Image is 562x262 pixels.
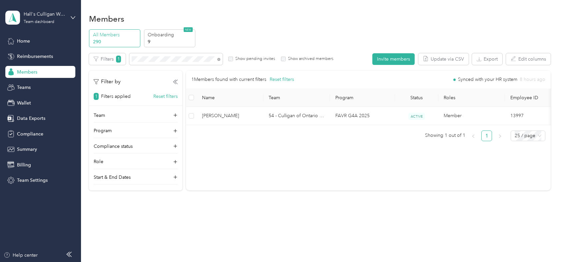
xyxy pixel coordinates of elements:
[330,89,395,107] th: Program
[94,78,121,86] p: Filter by
[506,53,551,65] button: Edit columns
[94,174,131,181] p: Start & End Dates
[202,112,258,120] span: [PERSON_NAME]
[511,131,545,141] div: Page Size
[89,53,126,65] button: Filters1
[17,53,53,60] span: Reimbursements
[17,146,37,153] span: Summary
[4,252,38,259] button: Help center
[94,158,103,165] p: Role
[505,89,552,107] th: Employee ID
[438,107,505,125] td: Member
[515,131,541,141] span: 25 / page
[89,15,124,22] h1: Members
[94,143,133,150] p: Compliance status
[495,131,505,141] button: right
[458,77,517,82] span: Synced with your HR system
[471,134,475,138] span: left
[270,76,294,83] button: Reset filters
[202,95,258,101] span: Name
[101,93,131,100] p: Filters applied
[408,113,425,120] span: ACTIVE
[505,107,552,125] td: 13997
[395,89,438,107] th: Status
[24,11,65,18] div: Hall's Culligan Water
[472,53,502,65] button: Export
[17,84,31,91] span: Teams
[17,38,30,45] span: Home
[233,56,275,62] label: Show pending invites
[93,38,138,45] p: 290
[17,115,45,122] span: Data Exports
[425,131,465,140] span: Showing 1 out of 1
[197,89,263,107] th: Name
[148,38,193,45] p: 9
[24,20,54,24] div: Team dashboard
[17,131,43,137] span: Compliance
[94,112,105,119] p: Team
[17,177,48,184] span: Team Settings
[372,53,415,65] button: Invite members
[17,161,31,168] span: Billing
[286,56,333,62] label: Show archived members
[481,131,492,141] li: 1
[191,76,266,83] p: 1 Members found with current filters
[438,89,505,107] th: Roles
[116,56,121,63] span: 1
[468,131,479,141] li: Previous Page
[17,69,37,76] span: Members
[263,107,330,125] td: 54 - Culligan of Ontario Sales Manager (Resi)
[495,131,505,141] li: Next Page
[148,31,193,38] p: Onboarding
[418,53,469,65] button: Update via CSV
[468,131,479,141] button: left
[94,93,99,100] span: 1
[482,131,492,141] a: 1
[525,225,562,262] iframe: Everlance-gr Chat Button Frame
[93,31,138,38] p: All Members
[330,107,395,125] td: FAVR G4A 2025
[153,93,178,100] button: Reset filters
[498,134,502,138] span: right
[94,127,112,134] p: Program
[263,89,330,107] th: Team
[197,107,263,125] td: Anthony Vasquez
[184,27,193,32] span: NEW
[17,100,31,107] span: Wallet
[520,77,545,82] span: 8 hours ago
